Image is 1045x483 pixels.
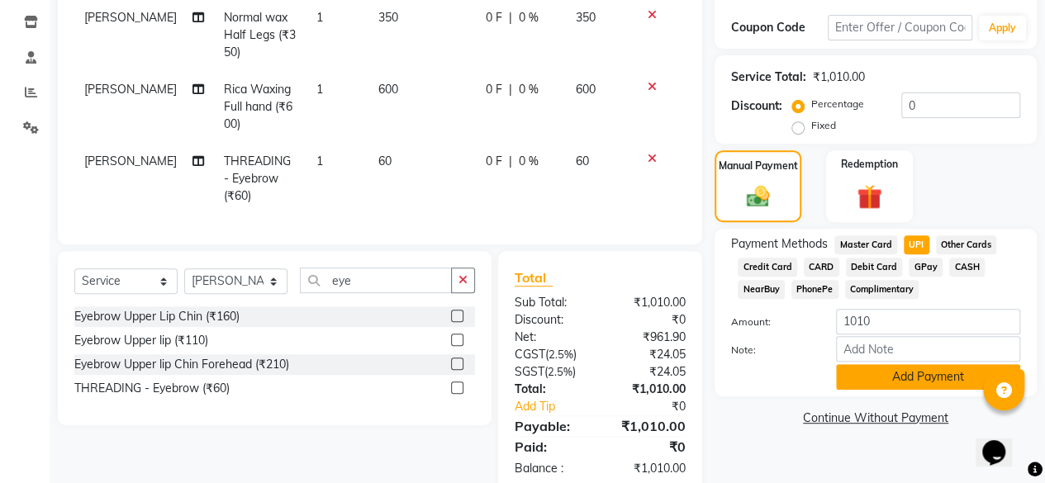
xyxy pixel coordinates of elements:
label: Redemption [841,157,898,172]
span: 0 % [519,153,539,170]
span: Credit Card [738,258,797,277]
div: ₹0 [616,398,698,415]
input: Amount [836,309,1020,334]
div: THREADING - Eyebrow (₹60) [74,380,230,397]
span: 1 [316,154,323,168]
a: Add Tip [502,398,616,415]
button: Apply [979,16,1026,40]
input: Search or Scan [300,268,452,293]
span: 600 [378,82,398,97]
div: ( ) [502,363,601,381]
span: 1 [316,82,323,97]
span: 0 F [486,153,502,170]
span: 0 % [519,81,539,98]
div: Balance : [502,460,601,477]
span: 2.5% [548,365,572,378]
span: Complimentary [845,280,919,299]
span: | [509,9,512,26]
label: Amount: [719,315,824,329]
span: 0 F [486,81,502,98]
div: ( ) [502,346,601,363]
span: PhonePe [791,280,838,299]
span: 0 % [519,9,539,26]
span: CARD [804,258,839,277]
div: ₹24.05 [600,346,698,363]
span: Master Card [834,235,897,254]
span: SGST [515,364,544,379]
label: Fixed [811,118,836,133]
span: 0 F [486,9,502,26]
div: ₹1,010.00 [600,294,698,311]
div: Total: [502,381,601,398]
span: | [509,81,512,98]
span: | [509,153,512,170]
span: [PERSON_NAME] [84,82,177,97]
span: 1 [316,10,323,25]
div: ₹961.90 [600,329,698,346]
span: 60 [378,154,392,168]
span: CASH [949,258,985,277]
span: Debit Card [846,258,903,277]
span: GPay [909,258,943,277]
label: Manual Payment [719,159,798,173]
span: Total [515,269,553,286]
div: ₹1,010.00 [600,381,698,398]
div: ₹0 [600,311,698,329]
span: 60 [575,154,588,168]
div: Eyebrow Upper Lip Chin (₹160) [74,308,240,325]
div: Discount: [731,97,782,115]
label: Percentage [811,97,864,111]
a: Continue Without Payment [718,410,1033,427]
span: THREADING - Eyebrow (₹60) [224,154,291,203]
span: 350 [575,10,595,25]
span: 2.5% [549,348,573,361]
div: Payable: [502,416,601,436]
div: ₹1,010.00 [600,460,698,477]
span: Normal wax Half Legs (₹350) [224,10,296,59]
span: [PERSON_NAME] [84,154,177,168]
span: CGST [515,347,545,362]
iframe: chat widget [976,417,1028,466]
img: _cash.svg [739,183,777,210]
button: Add Payment [836,364,1020,390]
span: UPI [904,235,929,254]
input: Add Note [836,336,1020,362]
span: Other Cards [936,235,997,254]
div: ₹1,010.00 [813,69,865,86]
span: [PERSON_NAME] [84,10,177,25]
span: Payment Methods [731,235,828,253]
div: Sub Total: [502,294,601,311]
div: ₹1,010.00 [600,416,698,436]
div: Coupon Code [731,19,828,36]
span: Rica Waxing Full hand (₹600) [224,82,292,131]
span: 350 [378,10,398,25]
label: Note: [719,343,824,358]
div: Paid: [502,437,601,457]
div: ₹0 [600,437,698,457]
span: NearBuy [738,280,785,299]
div: Net: [502,329,601,346]
div: ₹24.05 [600,363,698,381]
input: Enter Offer / Coupon Code [828,15,972,40]
div: Eyebrow Upper lip Chin Forehead (₹210) [74,356,289,373]
div: Eyebrow Upper lip (₹110) [74,332,208,349]
div: Discount: [502,311,601,329]
img: _gift.svg [849,182,890,212]
div: Service Total: [731,69,806,86]
span: 600 [575,82,595,97]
